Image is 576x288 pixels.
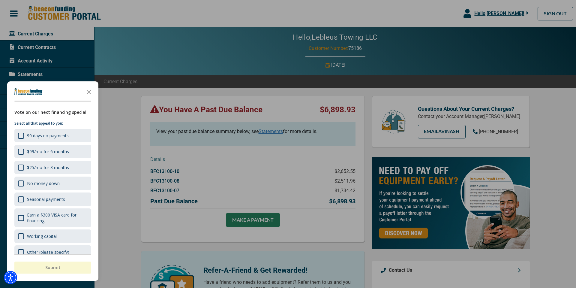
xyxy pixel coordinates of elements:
[14,88,43,95] img: Company logo
[27,212,88,223] div: Earn a $300 VISA card for financing
[14,120,91,126] p: Select all that appeal to you:
[14,109,91,116] div: Vote on our next financing special!
[27,249,69,255] div: Other (please specify)
[14,245,91,259] div: Other (please specify)
[83,86,95,98] button: Close the survey
[14,161,91,174] div: $25/mo for 3 months
[14,208,91,227] div: Earn a $300 VISA card for financing
[14,229,91,243] div: Working capital
[27,196,65,202] div: Seasonal payments
[14,193,91,206] div: Seasonal payments
[14,145,91,158] div: $99/mo for 6 months
[14,177,91,190] div: No money down
[4,271,17,284] div: Accessibility Menu
[27,180,60,186] div: No money down
[27,233,57,239] div: Working capital
[27,149,69,154] div: $99/mo for 6 months
[27,165,69,170] div: $25/mo for 3 months
[14,129,91,142] div: 90 days no payments
[14,262,91,274] button: Submit
[27,133,69,138] div: 90 days no payments
[7,81,98,281] div: Survey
